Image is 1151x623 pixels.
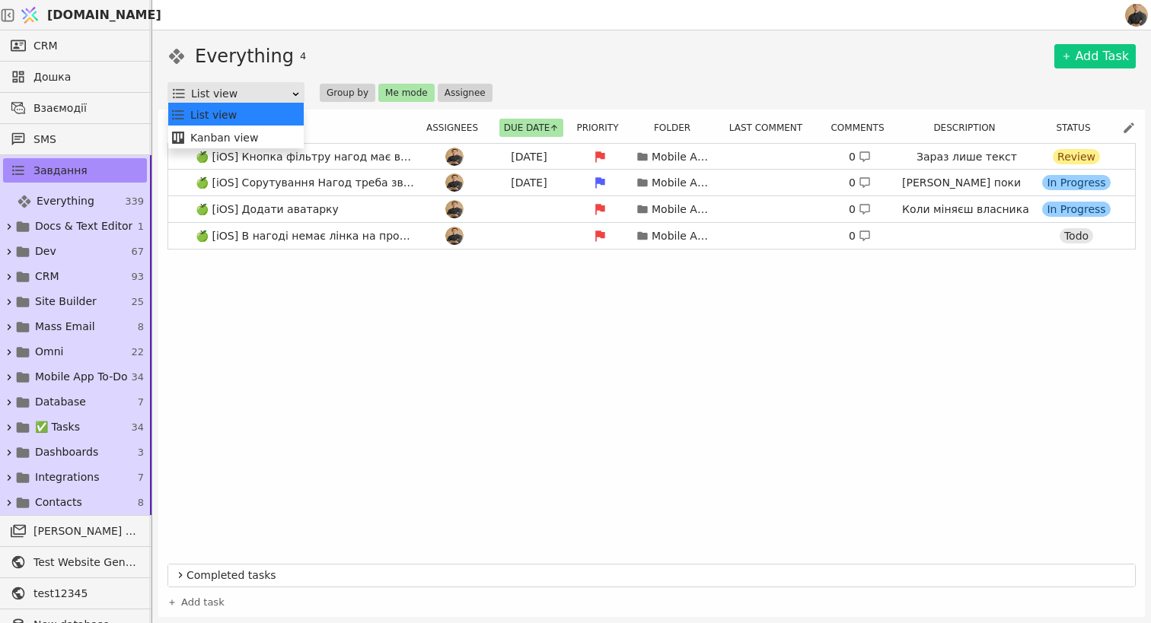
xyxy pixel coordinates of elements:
[33,38,58,54] span: CRM
[3,65,147,89] a: Дошка
[917,149,1017,165] p: Зараз лише текст
[652,175,713,191] p: Mobile App To-Do
[3,158,147,183] a: Завдання
[652,149,713,165] p: Mobile App To-Do
[438,84,493,102] button: Assignee
[1042,175,1110,190] div: In Progress
[15,1,152,30] a: [DOMAIN_NAME]
[422,119,492,137] button: Assignees
[131,345,144,360] span: 22
[35,419,80,435] span: ✅ Tasks
[138,495,144,510] span: 8
[131,269,144,284] span: 93
[33,523,139,539] span: [PERSON_NAME] розсилки
[904,119,1034,137] div: Description
[1053,149,1100,164] div: Review
[320,84,375,102] button: Group by
[190,146,420,168] span: 🍏 [iOS] Кнопка фільтру нагод має вся спрацьовувати
[422,119,491,137] div: Assignees
[35,269,59,284] span: CRM
[499,119,564,137] button: Due date
[125,194,144,209] span: 339
[902,175,1031,207] p: [PERSON_NAME] поки що просто новіші
[131,244,144,259] span: 67
[138,395,144,410] span: 7
[3,550,147,574] a: Test Website General template
[190,172,420,194] span: 🍏 [iOS] Сорутування Нагод треба зверху ті в яких були новіші взаємодії
[35,243,56,259] span: Dev
[138,470,144,485] span: 7
[3,127,147,151] a: SMS
[826,119,898,137] button: Comments
[171,103,301,126] div: List view
[138,219,144,234] span: 1
[639,119,715,137] div: Folder
[572,119,633,137] div: Priority
[3,581,147,606] a: test12345
[195,43,294,70] h1: Everything
[826,119,898,137] div: Comments
[171,126,301,149] div: Kanban view
[168,196,1135,222] a: 🍏 [iOS] Додати аватаркуOlMobile App To-Do0 Коли міняєш власника НагодиIn Progress
[652,228,713,244] p: Mobile App To-Do
[47,6,161,24] span: [DOMAIN_NAME]
[35,294,97,310] span: Site Builder
[3,33,147,58] a: CRM
[445,148,464,166] img: Ol
[35,344,63,360] span: Omni
[721,119,820,137] div: Last comment
[35,444,98,460] span: Dashboards
[33,586,139,602] span: test12345
[649,119,704,137] button: Folder
[33,132,139,148] span: SMS
[849,175,871,191] div: 0
[190,225,420,247] span: 🍏 [iOS] В нагоді немає лінка на прослуховування розмови
[3,96,147,120] a: Взаємодії
[168,170,1135,195] a: 🍏 [iOS] Сорутування Нагод треба зверху ті в яких були новіші взаємодіїOl[DATE]Mobile App To-Do0 [...
[35,469,99,485] span: Integrations
[1051,119,1104,137] button: Status
[725,119,816,137] button: Last comment
[378,84,435,102] button: Me mode
[849,228,871,244] div: 0
[445,173,464,192] img: Ol
[652,202,713,218] p: Mobile App To-Do
[191,83,291,104] div: List view
[187,567,1129,583] span: Completed tasks
[181,595,225,610] span: Add task
[131,370,144,385] span: 34
[1042,202,1110,217] div: In Progress
[849,149,871,165] div: 0
[167,595,225,610] a: Add task
[300,49,306,64] span: 4
[35,319,95,335] span: Mass Email
[1060,228,1093,243] div: Todo
[3,519,147,543] a: [PERSON_NAME] розсилки
[168,223,1135,249] a: 🍏 [iOS] В нагоді немає лінка на прослуховування розмовиOlMobile App To-Do0 Todo
[33,555,139,571] span: Test Website General template
[35,494,82,510] span: Contacts
[445,200,464,218] img: Ol
[168,144,1135,170] a: 🍏 [iOS] Кнопка фільтру нагод має вся спрацьовуватиOl[DATE]Mobile App To-Do0 Зараз лише текстReview
[902,202,1031,234] p: Коли міняєш власника Нагоди
[33,100,139,116] span: Взаємодії
[929,119,1009,137] button: Description
[138,445,144,460] span: 3
[572,119,632,137] button: Priority
[138,319,144,335] span: 8
[1040,119,1116,137] div: Status
[849,202,871,218] div: 0
[131,294,144,310] span: 25
[497,119,566,137] div: Due date
[35,369,128,385] span: Mobile App To-Do
[445,227,464,245] img: Ol
[33,163,88,179] span: Завдання
[35,394,86,410] span: Database
[33,69,139,85] span: Дошка
[18,1,41,30] img: Logo
[35,218,132,234] span: Docs & Text Editor
[1054,44,1136,68] a: Add Task
[131,420,144,435] span: 34
[495,149,563,165] div: [DATE]
[37,193,94,209] span: Everything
